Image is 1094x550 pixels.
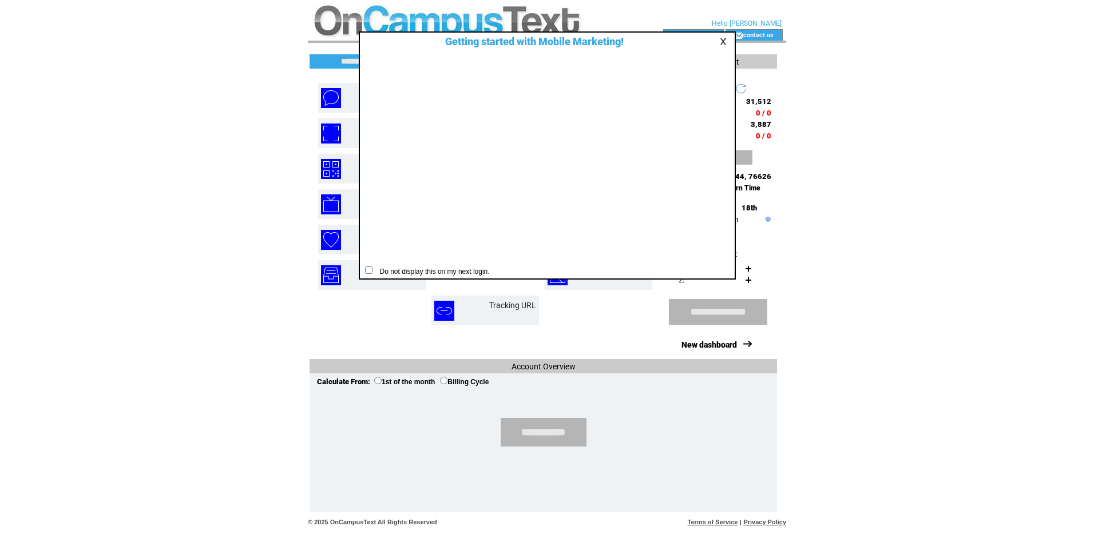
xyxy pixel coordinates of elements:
span: 2. [679,276,684,284]
span: 71444, 76626 [722,172,771,181]
img: qr-codes.png [321,159,341,179]
span: Calculate From: [317,377,370,386]
img: birthday-wishes.png [321,230,341,250]
a: Tracking URL [489,301,536,310]
img: contact_us_icon.gif [735,31,743,40]
input: 1st of the month [374,377,382,384]
span: 3,887 [751,120,771,129]
input: Billing Cycle [440,377,447,384]
span: Do not display this on my next login. [374,268,490,276]
label: 1st of the month [374,378,435,386]
a: New dashboard [681,340,737,349]
img: text-to-screen.png [321,194,341,214]
label: Billing Cycle [440,378,489,386]
span: 18th [742,204,757,212]
img: help.gif [763,217,771,222]
img: mobile-coupons.png [321,123,341,144]
span: | [740,519,742,525]
a: Privacy Policy [743,519,786,525]
a: contact us [743,31,774,38]
span: © 2025 OnCampusText All Rights Reserved [308,519,437,525]
img: account_icon.gif [681,31,689,40]
span: Eastern Time [719,184,760,192]
span: 0 / 0 [756,131,771,140]
img: tracking-url.png [434,301,454,321]
span: Account Overview [512,362,576,371]
a: Terms of Service [688,519,738,525]
img: inbox.png [321,265,341,285]
span: 31,512 [746,97,771,106]
span: Hello [PERSON_NAME] [712,19,782,27]
img: text-blast.png [321,88,341,108]
span: Getting started with Mobile Marketing! [434,35,624,47]
span: 0 / 0 [756,109,771,117]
